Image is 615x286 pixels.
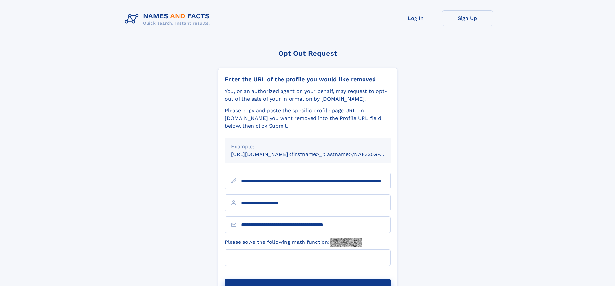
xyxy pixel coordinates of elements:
a: Sign Up [442,10,493,26]
div: You, or an authorized agent on your behalf, may request to opt-out of the sale of your informatio... [225,87,391,103]
div: Enter the URL of the profile you would like removed [225,76,391,83]
div: Please copy and paste the specific profile page URL on [DOMAIN_NAME] you want removed into the Pr... [225,107,391,130]
img: Logo Names and Facts [122,10,215,28]
a: Log In [390,10,442,26]
small: [URL][DOMAIN_NAME]<firstname>_<lastname>/NAF325G-xxxxxxxx [231,151,403,157]
div: Example: [231,143,384,151]
label: Please solve the following math function: [225,238,362,247]
div: Opt Out Request [218,49,397,57]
